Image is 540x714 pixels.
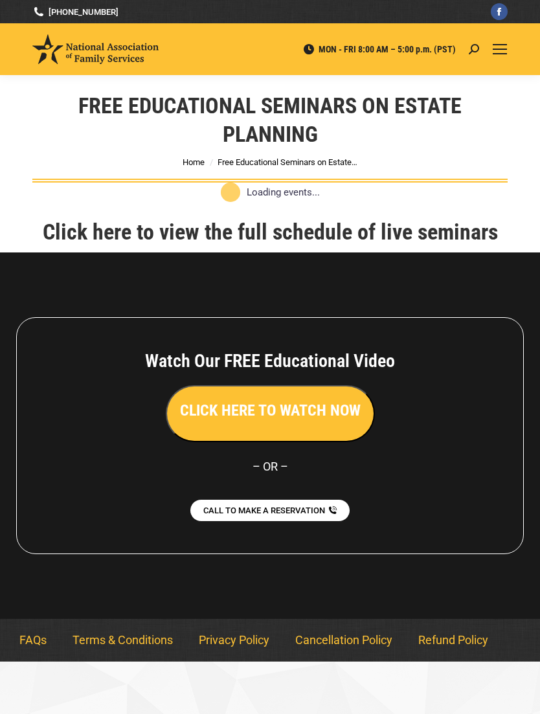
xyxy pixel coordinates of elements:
a: Privacy Policy [186,625,282,655]
nav: Menu [6,625,534,655]
span: MON - FRI 8:00 AM – 5:00 p.m. (PST) [302,43,456,55]
a: Refund Policy [405,625,501,655]
h3: CLICK HERE TO WATCH NOW [180,399,361,421]
a: CALL TO MAKE A RESERVATION [190,500,350,521]
a: Click here to view the full schedule of live seminars [43,219,498,245]
a: Home [183,157,205,167]
span: CALL TO MAKE A RESERVATION [203,506,325,515]
a: Mobile menu icon [492,41,508,57]
a: FAQs [6,625,60,655]
a: Terms & Conditions [60,625,186,655]
a: Cancellation Policy [282,625,405,655]
a: [PHONE_NUMBER] [32,6,118,18]
h1: Free Educational Seminars on Estate Planning [32,91,508,148]
a: CLICK HERE TO WATCH NOW [166,405,375,418]
img: National Association of Family Services [32,34,159,64]
span: – OR – [253,460,288,473]
span: Free Educational Seminars on Estate… [218,157,357,167]
a: Facebook page opens in new window [491,3,508,20]
h4: Watch Our FREE Educational Video [49,350,491,372]
button: CLICK HERE TO WATCH NOW [166,385,375,442]
p: Loading events... [247,185,320,200]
